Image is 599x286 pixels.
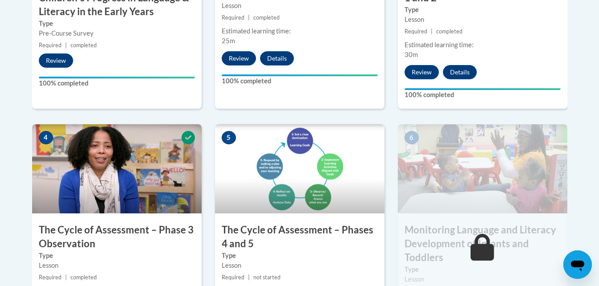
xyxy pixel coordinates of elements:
[248,274,250,281] span: |
[39,19,195,29] label: Type
[405,51,418,58] span: 30m
[222,26,378,36] div: Estimated learning time:
[222,37,235,45] span: 25m
[39,78,195,88] label: 100% completed
[248,14,250,21] span: |
[215,223,384,251] h3: The Cycle of Assessment – Phases 4 and 5
[39,274,62,281] span: Required
[405,90,561,100] label: 100% completed
[222,51,256,65] button: Review
[260,51,294,65] button: Details
[253,274,281,281] span: not started
[405,40,561,50] div: Estimated learning time:
[222,274,244,281] span: Required
[32,124,202,213] img: Course Image
[398,223,567,264] h3: Monitoring Language and Literacy Development of Infants and Toddlers
[405,15,561,25] div: Lesson
[65,274,67,281] span: |
[222,74,378,76] div: Your progress
[222,251,378,261] label: Type
[405,88,561,90] div: Your progress
[398,124,567,213] img: Course Image
[405,131,419,144] span: 6
[405,265,561,274] label: Type
[222,14,244,21] span: Required
[405,65,439,79] button: Review
[70,274,97,281] span: completed
[405,5,561,15] label: Type
[65,42,67,49] span: |
[405,274,561,284] div: Lesson
[39,29,195,38] div: Pre-Course Survey
[222,131,236,144] span: 5
[70,42,97,49] span: completed
[39,251,195,261] label: Type
[32,223,202,251] h3: The Cycle of Assessment – Phase 3 Observation
[405,28,427,35] span: Required
[39,77,195,78] div: Your progress
[436,28,463,35] span: completed
[253,14,280,21] span: completed
[222,1,378,11] div: Lesson
[222,76,378,86] label: 100% completed
[39,42,62,49] span: Required
[222,261,378,270] div: Lesson
[39,261,195,270] div: Lesson
[443,65,477,79] button: Details
[431,28,433,35] span: |
[39,131,53,144] span: 4
[215,124,384,213] img: Course Image
[563,250,592,279] iframe: Button to launch messaging window
[39,53,73,68] button: Review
